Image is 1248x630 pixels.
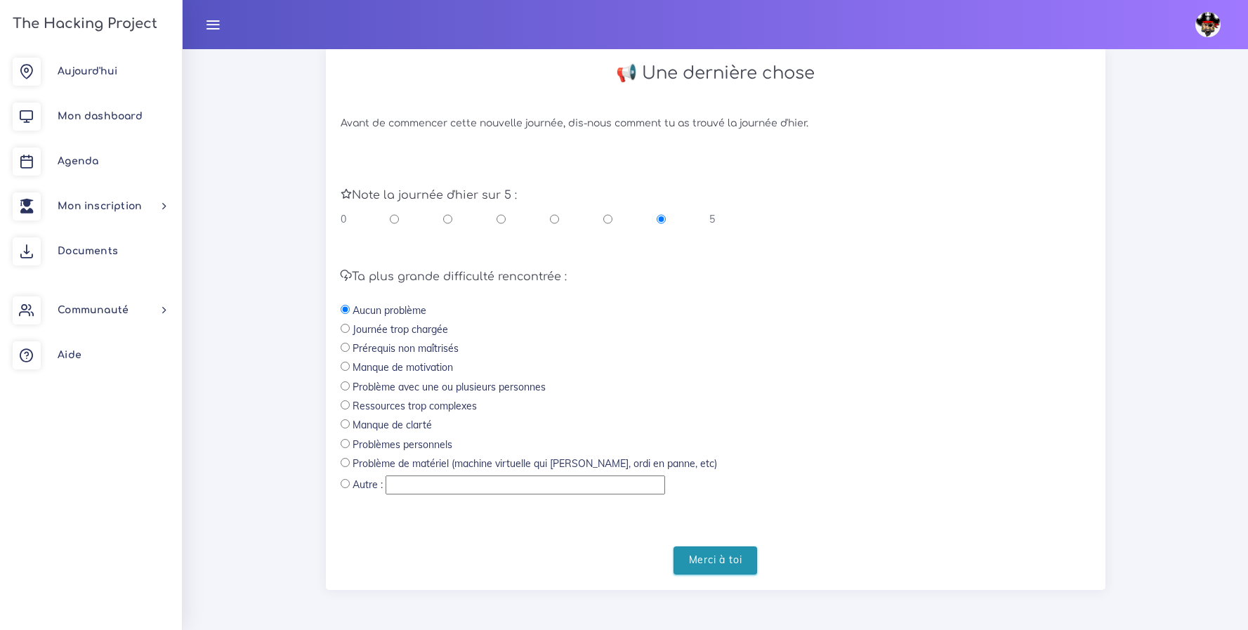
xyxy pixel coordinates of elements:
span: Aide [58,350,81,360]
div: 0 5 [341,212,716,226]
h2: 📢 Une dernière chose [341,63,1091,84]
span: Communauté [58,305,129,315]
label: Autre : [353,478,383,492]
label: Aucun problème [353,303,426,317]
label: Manque de clarté [353,418,432,432]
span: Mon inscription [58,201,142,211]
label: Manque de motivation [353,360,453,374]
label: Problème de matériel (machine virtuelle qui [PERSON_NAME], ordi en panne, etc) [353,457,717,471]
span: Documents [58,246,118,256]
h3: The Hacking Project [8,16,157,32]
label: Prérequis non maîtrisés [353,341,459,355]
span: Aujourd'hui [58,66,117,77]
img: avatar [1195,12,1221,37]
h5: Note la journée d'hier sur 5 : [341,189,1091,202]
label: Ressources trop complexes [353,399,477,413]
h6: Avant de commencer cette nouvelle journée, dis-nous comment tu as trouvé la journée d'hier. [341,118,1091,130]
label: Journée trop chargée [353,322,448,336]
label: Problèmes personnels [353,438,452,452]
span: Agenda [58,156,98,166]
h5: Ta plus grande difficulté rencontrée : [341,270,1091,284]
input: Merci à toi [674,546,758,575]
label: Problème avec une ou plusieurs personnes [353,380,546,394]
span: Mon dashboard [58,111,143,122]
